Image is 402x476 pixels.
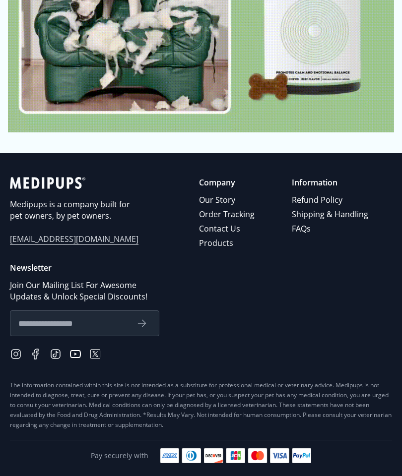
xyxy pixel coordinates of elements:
[10,262,392,274] p: Newsletter
[199,222,256,236] a: Contact Us
[292,207,370,222] a: Shipping & Handling
[160,448,311,463] img: payment methods
[10,380,392,430] div: The information contained within this site is not intended as a substitute for professional medic...
[292,193,370,207] a: Refund Policy
[10,199,139,222] p: Medipups is a company built for pet owners, by pet owners.
[199,177,256,188] p: Company
[91,451,148,461] span: Pay securely with
[199,193,256,207] a: Our Story
[292,222,370,236] a: FAQs
[292,177,370,188] p: Information
[199,236,256,250] a: Products
[199,207,256,222] a: Order Tracking
[10,280,159,302] p: Join Our Mailing List For Awesome Updates & Unlock Special Discounts!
